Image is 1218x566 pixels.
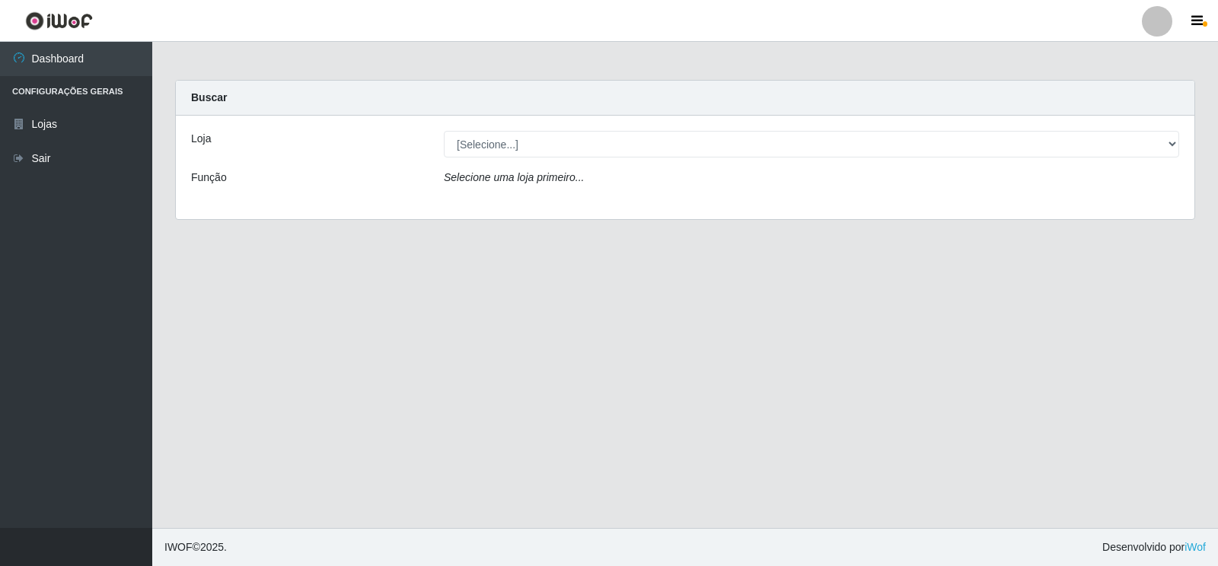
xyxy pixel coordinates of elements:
[164,541,193,553] span: IWOF
[191,131,211,147] label: Loja
[191,170,227,186] label: Função
[25,11,93,30] img: CoreUI Logo
[1102,539,1206,555] span: Desenvolvido por
[191,91,227,103] strong: Buscar
[1185,541,1206,553] a: iWof
[164,539,227,555] span: © 2025 .
[444,171,584,183] i: Selecione uma loja primeiro...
